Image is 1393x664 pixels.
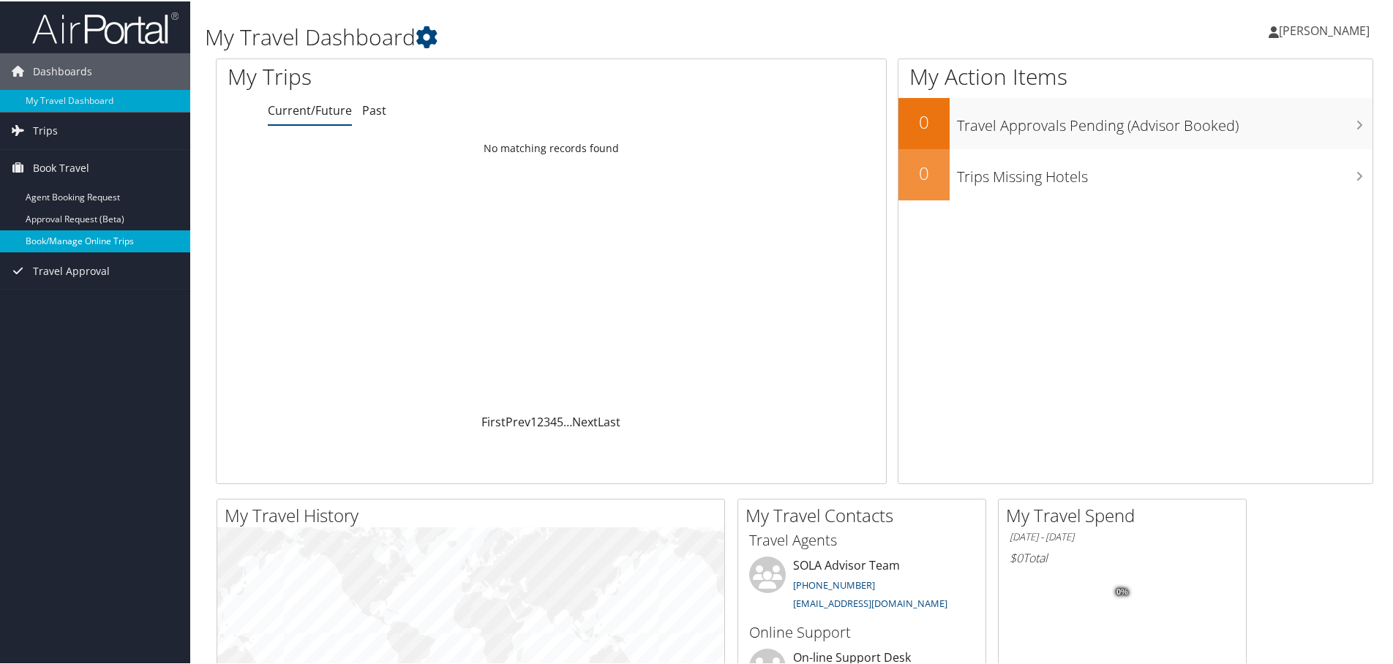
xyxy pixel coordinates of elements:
[205,20,991,51] h1: My Travel Dashboard
[1116,586,1128,595] tspan: 0%
[550,412,557,429] a: 4
[957,158,1373,186] h3: Trips Missing Hotels
[742,555,982,615] li: SOLA Advisor Team
[957,107,1373,135] h3: Travel Approvals Pending (Advisor Booked)
[898,60,1373,91] h1: My Action Items
[506,412,530,429] a: Prev
[228,60,596,91] h1: My Trips
[572,412,598,429] a: Next
[33,148,89,185] span: Book Travel
[898,108,950,133] h2: 0
[33,252,110,288] span: Travel Approval
[1010,548,1235,565] h6: Total
[481,412,506,429] a: First
[1010,529,1235,543] h6: [DATE] - [DATE]
[793,577,875,590] a: [PHONE_NUMBER]
[268,101,352,117] a: Current/Future
[557,412,563,429] a: 5
[1006,502,1246,527] h2: My Travel Spend
[898,159,950,184] h2: 0
[749,529,975,549] h3: Travel Agents
[225,502,724,527] h2: My Travel History
[1279,21,1370,37] span: [PERSON_NAME]
[793,595,947,608] a: [EMAIL_ADDRESS][DOMAIN_NAME]
[544,412,550,429] a: 3
[33,111,58,148] span: Trips
[362,101,386,117] a: Past
[898,97,1373,148] a: 0Travel Approvals Pending (Advisor Booked)
[563,412,572,429] span: …
[749,621,975,641] h3: Online Support
[217,134,886,160] td: No matching records found
[32,10,179,44] img: airportal-logo.png
[530,412,537,429] a: 1
[1010,548,1023,565] span: $0
[746,502,985,527] h2: My Travel Contacts
[537,412,544,429] a: 2
[1269,7,1384,51] a: [PERSON_NAME]
[33,52,92,88] span: Dashboards
[898,148,1373,199] a: 0Trips Missing Hotels
[598,412,620,429] a: Last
